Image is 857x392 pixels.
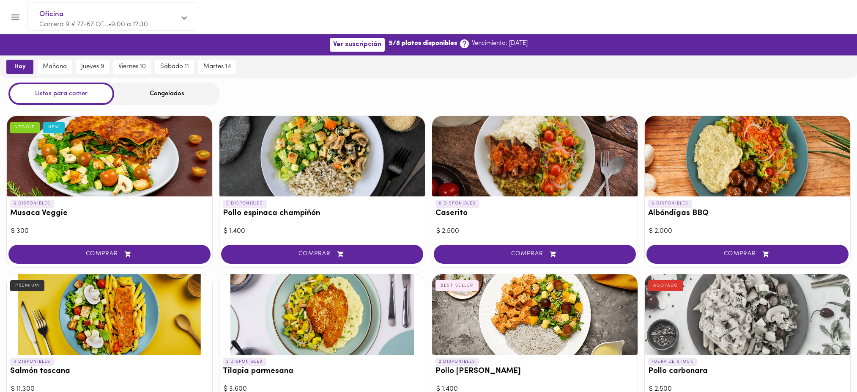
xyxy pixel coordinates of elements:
div: $ 300 [11,226,208,236]
div: Musaca Veggie [7,116,212,196]
div: VEGGIE [10,122,40,133]
div: Pollo Tikka Massala [432,274,638,355]
p: 4 DISPONIBLES [10,358,54,366]
button: sábado 11 [155,60,194,74]
span: mañana [43,63,67,71]
button: COMPRAR [434,245,636,264]
span: hoy [12,63,27,71]
p: 5 DISPONIBLES [223,200,267,207]
h3: Pollo espinaca champiñón [223,209,422,218]
div: Tilapia parmesana [219,274,425,355]
div: AGOTADO [648,280,683,291]
span: jueves 9 [81,63,104,71]
iframe: Messagebird Livechat Widget [808,343,849,384]
div: Salmón toscana [7,274,212,355]
p: 5 DISPONIBLES [10,200,54,207]
h3: Pollo [PERSON_NAME] [435,367,634,376]
button: COMPRAR [646,245,849,264]
button: hoy [6,60,33,74]
div: BEST SELLER [435,280,479,291]
div: Pollo carbonara [645,274,850,355]
span: Oficina [39,9,175,20]
div: $ 2.500 [436,226,633,236]
button: COMPRAR [221,245,423,264]
div: PREMIUM [10,280,44,291]
button: martes 14 [198,60,236,74]
div: NEW [43,122,65,133]
span: sábado 11 [160,63,189,71]
p: 6 DISPONIBLES [648,200,692,207]
b: 5/8 platos disponibles [389,39,457,48]
button: Ver suscripción [330,38,385,51]
button: viernes 10 [113,60,151,74]
div: Congelados [114,83,220,105]
button: jueves 9 [76,60,109,74]
p: FUERA DE STOCK [648,358,697,366]
div: Caserito [432,116,638,196]
p: 2 DISPONIBLES [223,358,266,366]
div: Pollo espinaca champiñón [219,116,425,196]
h3: Salmón toscana [10,367,209,376]
span: Carrera 9 # 77-67 Of... • 9:00 a 12:30 [39,21,148,28]
p: Vencimiento: [DATE] [472,39,528,48]
h3: Tilapia parmesana [223,367,422,376]
span: viernes 10 [118,63,146,71]
h3: Pollo carbonara [648,367,847,376]
span: COMPRAR [19,251,200,258]
span: COMPRAR [444,251,625,258]
h3: Musaca Veggie [10,209,209,218]
p: 2 DISPONIBLES [435,358,479,366]
button: COMPRAR [8,245,211,264]
div: $ 2.000 [649,226,846,236]
button: mañana [38,60,72,74]
span: COMPRAR [232,251,413,258]
button: Menu [5,7,26,28]
span: Ver suscripción [333,41,381,49]
h3: Albóndigas BBQ [648,209,847,218]
div: Listos para comer [8,83,114,105]
div: Albóndigas BBQ [645,116,850,196]
span: COMPRAR [657,251,838,258]
span: martes 14 [203,63,231,71]
h3: Caserito [435,209,634,218]
p: 8 DISPONIBLES [435,200,479,207]
div: $ 1.400 [224,226,421,236]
